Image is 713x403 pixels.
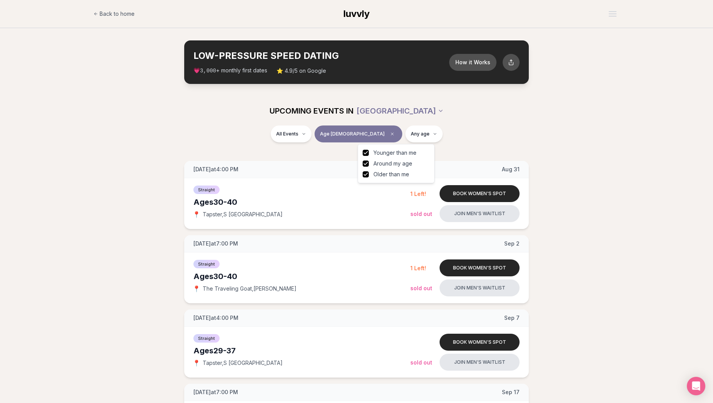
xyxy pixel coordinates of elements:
[315,125,402,142] button: Age [DEMOGRAPHIC_DATA]Clear age
[356,102,444,119] button: [GEOGRAPHIC_DATA]
[203,211,283,218] span: Tapster , S [GEOGRAPHIC_DATA]
[440,259,520,276] button: Book women's spot
[193,286,200,292] span: 📍
[193,166,238,173] span: [DATE] at 4:00 PM
[277,67,326,75] span: ⭐ 4.9/5 on Google
[410,265,426,271] span: 1 Left!
[363,171,369,177] button: Older than me
[410,191,426,197] span: 1 Left!
[193,314,238,322] span: [DATE] at 4:00 PM
[449,54,496,71] button: How it Works
[440,354,520,371] button: Join men's waitlist
[388,129,397,139] span: Clear age
[193,271,410,282] div: Ages 30-40
[410,285,432,291] span: Sold Out
[193,67,267,75] span: 💗 + monthly first dates
[606,8,620,20] button: Open menu
[193,211,200,217] span: 📍
[276,131,298,137] span: All Events
[193,50,449,62] h2: LOW-PRESSURE SPEED DATING
[502,388,520,396] span: Sep 17
[504,240,520,247] span: Sep 2
[343,8,370,20] a: luvvly
[193,197,410,207] div: Ages 30-40
[200,68,216,74] span: 3,000
[363,161,369,167] button: Around my age
[203,285,297,293] span: The Traveling Goat , [PERSON_NAME]
[440,205,520,222] button: Join men's waitlist
[410,211,432,217] span: Sold Out
[373,160,412,167] span: Around my age
[410,359,432,366] span: Sold Out
[343,8,370,19] span: luvvly
[687,377,705,395] div: Open Intercom Messenger
[193,345,410,356] div: Ages 29-37
[193,388,238,396] span: [DATE] at 7:00 PM
[502,166,520,173] span: Aug 31
[411,131,430,137] span: Any age
[440,279,520,296] button: Join men's waitlist
[373,149,416,157] span: Younger than me
[93,6,135,22] a: Back to home
[440,334,520,351] button: Book women's spot
[405,125,443,142] button: Any age
[203,359,283,367] span: Tapster , S [GEOGRAPHIC_DATA]
[193,186,220,194] span: Straight
[193,260,220,268] span: Straight
[320,131,385,137] span: Age [DEMOGRAPHIC_DATA]
[363,150,369,156] button: Younger than me
[271,125,312,142] button: All Events
[504,314,520,322] span: Sep 7
[193,360,200,366] span: 📍
[100,10,135,18] span: Back to home
[440,185,520,202] button: Book women's spot
[270,105,353,116] span: UPCOMING EVENTS IN
[373,171,409,178] span: Older than me
[193,240,238,247] span: [DATE] at 7:00 PM
[193,334,220,343] span: Straight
